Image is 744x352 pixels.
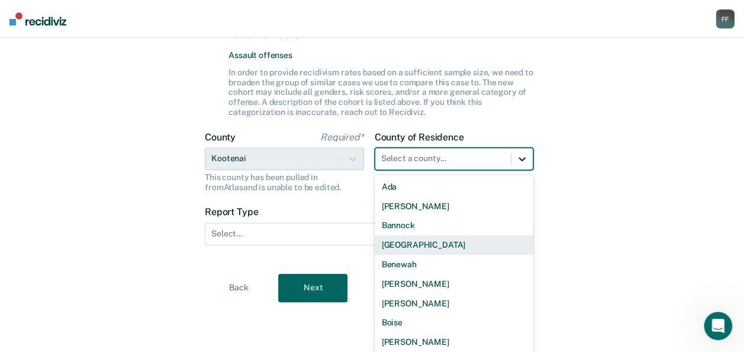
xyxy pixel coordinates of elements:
[228,68,533,117] div: In order to provide recidivism rates based on a sufficient sample size, we need to broaden the gr...
[205,206,533,217] label: Report Type
[375,197,534,216] div: [PERSON_NAME]
[704,312,732,340] iframe: Intercom live chat
[375,177,534,197] div: Ada
[375,235,534,255] div: [GEOGRAPHIC_DATA]
[716,9,735,28] div: F F
[375,332,534,352] div: [PERSON_NAME]
[375,274,534,294] div: [PERSON_NAME]
[205,172,364,193] div: This county has been pulled in from Atlas and is unable to be edited.
[205,132,364,143] label: County
[375,216,534,235] div: Bannock
[320,132,364,143] span: Required*
[375,313,534,332] div: Boise
[228,50,533,60] span: Assault offenses
[278,274,347,302] button: Next
[375,255,534,274] div: Benewah
[716,9,735,28] button: FF
[375,132,534,143] label: County of Residence
[9,12,66,25] img: Recidiviz
[375,294,534,313] div: [PERSON_NAME]
[204,274,273,302] button: Back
